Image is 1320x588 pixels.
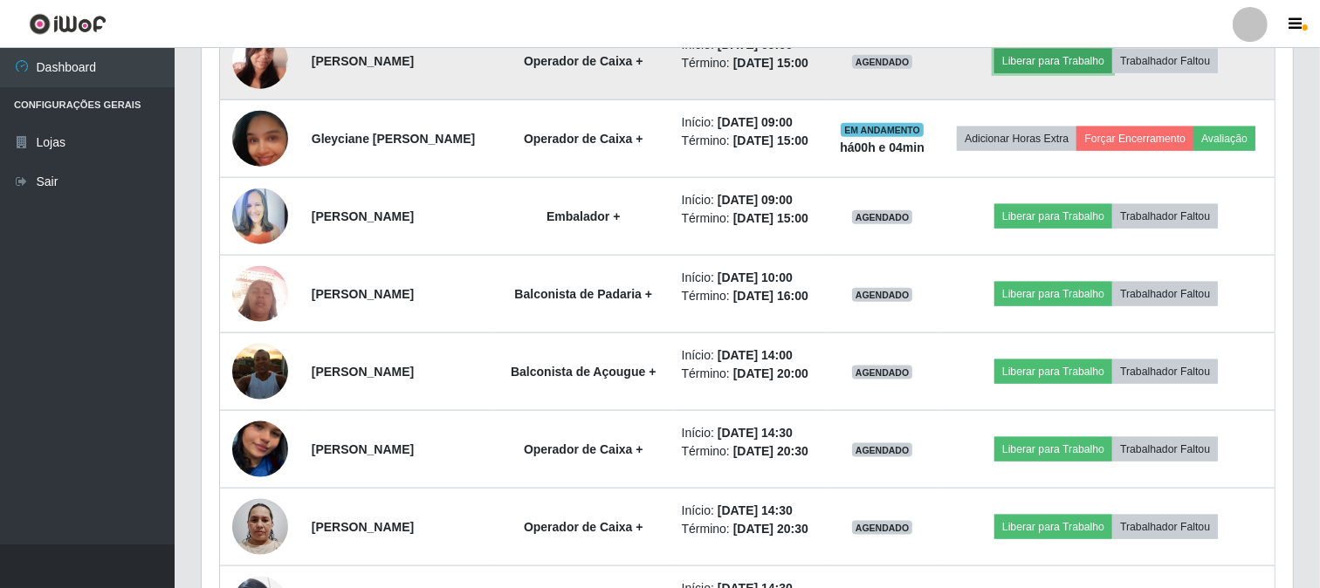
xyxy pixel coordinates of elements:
[547,209,620,223] strong: Embalador +
[29,13,107,35] img: CoreUI Logo
[852,366,913,379] span: AGENDADO
[840,140,925,154] strong: há 00 h e 04 min
[682,365,816,383] li: Término:
[232,179,288,253] img: 1737928843206.jpeg
[994,49,1112,73] button: Liberar para Trabalho
[232,89,288,188] img: 1756729005902.jpeg
[733,366,808,380] time: [DATE] 20:00
[682,346,816,365] li: Início:
[312,209,414,223] strong: [PERSON_NAME]
[852,521,913,535] span: AGENDADO
[1112,282,1218,306] button: Trabalhador Faltou
[1112,515,1218,539] button: Trabalhador Faltou
[682,209,816,228] li: Término:
[232,24,288,98] img: 1749323828428.jpeg
[852,288,913,302] span: AGENDADO
[312,132,476,146] strong: Gleyciane [PERSON_NAME]
[718,270,793,284] time: [DATE] 10:00
[682,520,816,538] li: Término:
[232,489,288,564] img: 1758392994371.jpeg
[524,132,643,146] strong: Operador de Caixa +
[682,502,816,520] li: Início:
[524,54,643,68] strong: Operador de Caixa +
[232,334,288,408] img: 1755960833318.jpeg
[1112,49,1218,73] button: Trabalhador Faltou
[312,287,414,301] strong: [PERSON_NAME]
[852,443,913,457] span: AGENDADO
[718,115,793,129] time: [DATE] 09:00
[1076,126,1193,151] button: Forçar Encerramento
[1193,126,1255,151] button: Avaliação
[733,522,808,536] time: [DATE] 20:30
[718,503,793,517] time: [DATE] 14:30
[511,365,656,379] strong: Balconista de Açougue +
[733,211,808,225] time: [DATE] 15:00
[852,55,913,69] span: AGENDADO
[1112,437,1218,462] button: Trabalhador Faltou
[994,515,1112,539] button: Liberar para Trabalho
[718,426,793,440] time: [DATE] 14:30
[682,269,816,287] li: Início:
[232,400,288,499] img: 1745345508904.jpeg
[312,442,414,456] strong: [PERSON_NAME]
[994,204,1112,229] button: Liberar para Trabalho
[994,282,1112,306] button: Liberar para Trabalho
[514,287,652,301] strong: Balconista de Padaria +
[682,113,816,132] li: Início:
[718,348,793,362] time: [DATE] 14:00
[994,359,1112,384] button: Liberar para Trabalho
[682,54,816,72] li: Término:
[232,256,288,332] img: 1710941214559.jpeg
[524,442,643,456] strong: Operador de Caixa +
[957,126,1076,151] button: Adicionar Horas Extra
[312,54,414,68] strong: [PERSON_NAME]
[852,210,913,224] span: AGENDADO
[1112,204,1218,229] button: Trabalhador Faltou
[733,444,808,458] time: [DATE] 20:30
[733,133,808,147] time: [DATE] 15:00
[524,520,643,534] strong: Operador de Caixa +
[312,520,414,534] strong: [PERSON_NAME]
[682,287,816,305] li: Término:
[994,437,1112,462] button: Liberar para Trabalho
[682,424,816,442] li: Início:
[682,442,816,461] li: Término:
[733,289,808,303] time: [DATE] 16:00
[733,56,808,70] time: [DATE] 15:00
[312,365,414,379] strong: [PERSON_NAME]
[682,132,816,150] li: Término:
[718,193,793,207] time: [DATE] 09:00
[1112,359,1218,384] button: Trabalhador Faltou
[682,191,816,209] li: Início:
[841,123,924,137] span: EM ANDAMENTO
